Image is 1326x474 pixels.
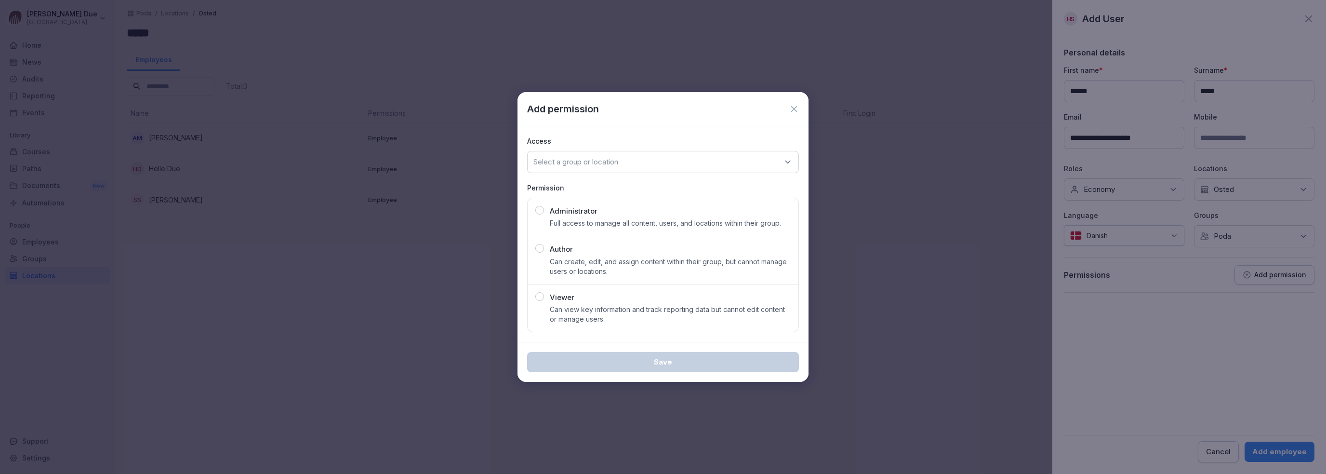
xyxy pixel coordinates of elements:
[550,305,791,324] p: Can view key information and track reporting data but cannot edit content or manage users.
[535,357,791,367] div: Save
[533,157,618,167] p: Select a group or location
[550,292,574,303] p: Viewer
[550,257,791,276] p: Can create, edit, and assign content within their group, but cannot manage users or locations.
[527,183,799,193] p: Permission
[550,206,597,217] p: Administrator
[550,244,573,255] p: Author
[550,218,781,228] p: Full access to manage all content, users, and locations within their group.
[527,136,799,146] p: Access
[527,102,599,116] p: Add permission
[527,352,799,372] button: Save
